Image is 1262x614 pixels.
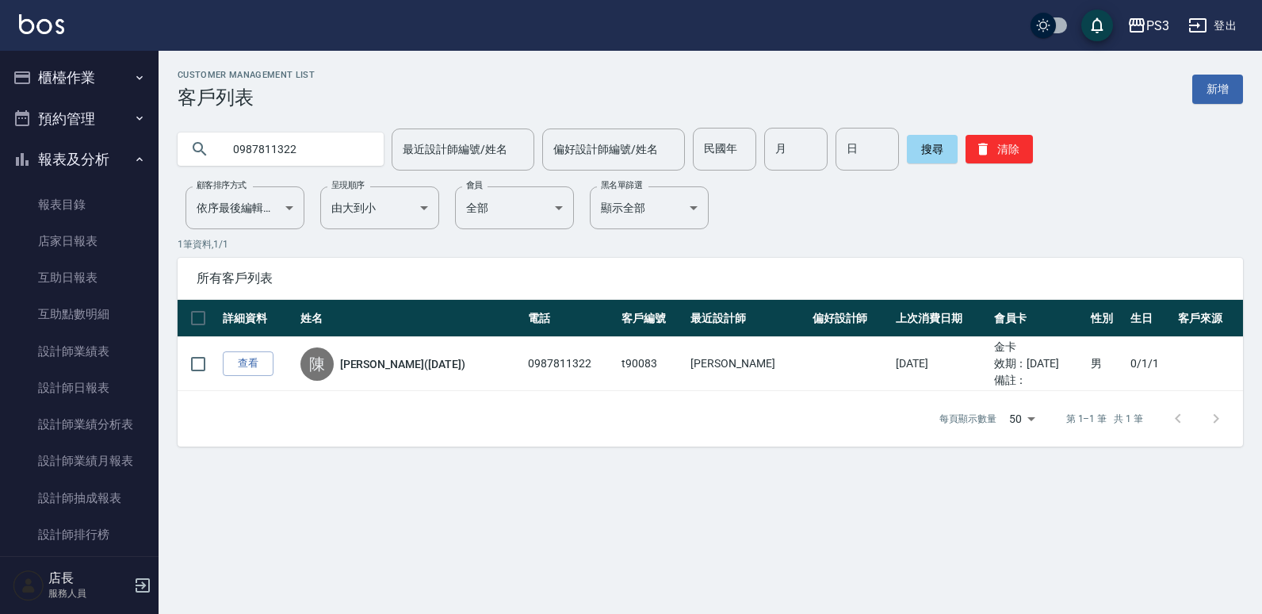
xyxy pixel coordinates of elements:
[590,186,709,229] div: 顯示全部
[524,300,618,337] th: 電話
[340,356,465,372] a: [PERSON_NAME]([DATE])
[6,139,152,180] button: 報表及分析
[466,179,483,191] label: 會員
[1081,10,1113,41] button: save
[6,553,152,589] a: 店販抽成明細
[1192,75,1243,104] a: 新增
[686,337,809,391] td: [PERSON_NAME]
[892,300,990,337] th: 上次消費日期
[892,337,990,391] td: [DATE]
[19,14,64,34] img: Logo
[990,300,1087,337] th: 會員卡
[1126,300,1174,337] th: 生日
[222,128,371,171] input: 搜尋關鍵字
[6,98,152,140] button: 預約管理
[6,57,152,98] button: 櫃檯作業
[6,443,152,479] a: 設計師業績月報表
[1121,10,1176,42] button: PS3
[185,186,304,229] div: 依序最後編輯時間
[1182,11,1243,40] button: 登出
[1087,300,1126,337] th: 性別
[601,179,642,191] label: 黑名單篩選
[197,179,247,191] label: 顧客排序方式
[178,70,315,80] h2: Customer Management List
[48,570,129,586] h5: 店長
[1003,397,1041,440] div: 50
[1174,300,1243,337] th: 客戶來源
[223,351,273,376] a: 查看
[6,516,152,553] a: 設計師排行榜
[197,271,1224,286] span: 所有客戶列表
[219,300,296,337] th: 詳細資料
[907,135,958,163] button: 搜尋
[6,223,152,259] a: 店家日報表
[178,86,315,109] h3: 客戶列表
[6,296,152,332] a: 互助點數明細
[809,300,892,337] th: 偏好設計師
[6,370,152,406] a: 設計師日報表
[178,237,1243,251] p: 1 筆資料, 1 / 1
[939,412,996,426] p: 每頁顯示數量
[1126,337,1174,391] td: 0/1/1
[6,259,152,296] a: 互助日報表
[686,300,809,337] th: 最近設計師
[13,570,44,601] img: Person
[300,347,334,381] div: 陳
[1066,412,1143,426] p: 第 1–1 筆 共 1 筆
[618,300,686,337] th: 客戶編號
[6,333,152,370] a: 設計師業績表
[455,186,574,229] div: 全部
[331,179,365,191] label: 呈現順序
[966,135,1033,163] button: 清除
[618,337,686,391] td: t90083
[6,406,152,443] a: 設計師業績分析表
[994,339,1083,355] ul: 金卡
[994,355,1083,372] ul: 效期： [DATE]
[524,337,618,391] td: 0987811322
[6,480,152,516] a: 設計師抽成報表
[296,300,525,337] th: 姓名
[6,186,152,223] a: 報表目錄
[994,372,1083,389] ul: 備註：
[48,586,129,601] p: 服務人員
[320,186,439,229] div: 由大到小
[1087,337,1126,391] td: 男
[1146,16,1169,36] div: PS3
